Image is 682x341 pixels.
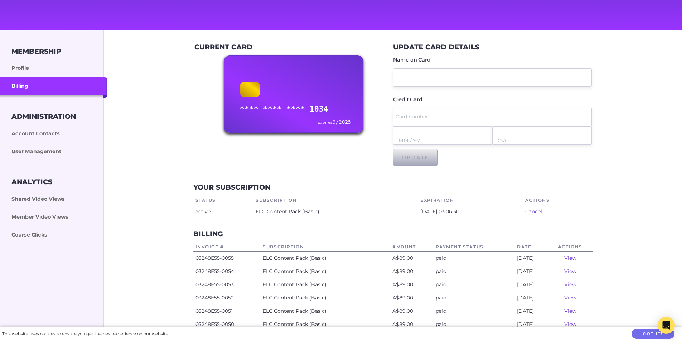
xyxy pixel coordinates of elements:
[393,97,422,102] label: Credit Card
[261,251,390,265] td: ELC Content Pack (Basic)
[393,149,438,166] button: Update
[396,108,589,126] input: Card number
[548,243,592,252] th: Actions
[515,251,548,265] td: [DATE]
[261,265,390,278] td: ELC Content Pack (Basic)
[418,205,523,218] td: [DATE] 03:06:30
[515,291,548,305] td: [DATE]
[390,318,434,331] td: A$89.00
[434,305,515,318] td: paid
[261,318,390,331] td: ELC Content Pack (Basic)
[390,251,434,265] td: A$89.00
[434,291,515,305] td: paid
[193,230,223,238] h3: Billing
[418,196,523,205] th: Expiration
[317,120,333,125] small: Expires
[193,291,261,305] td: 03248E55-0052
[498,132,586,150] input: CVC
[515,318,548,331] td: [DATE]
[515,305,548,318] td: [DATE]
[193,243,261,252] th: Invoice #
[317,118,351,127] div: 9/2025
[398,132,487,150] input: MM / YY
[390,243,434,252] th: Amount
[525,208,542,215] a: Cancel
[658,317,675,334] div: Open Intercom Messenger
[253,205,418,218] td: ELC Content Pack (Basic)
[261,278,390,291] td: ELC Content Pack (Basic)
[11,112,76,121] h3: Administration
[193,183,270,191] h3: Your subscription
[11,178,52,186] h3: Analytics
[515,243,548,252] th: Date
[390,291,434,305] td: A$89.00
[193,278,261,291] td: 03248E55-0053
[564,294,576,301] a: View
[390,278,434,291] td: A$89.00
[393,57,431,62] label: Name on Card
[193,205,254,218] td: active
[261,291,390,305] td: ELC Content Pack (Basic)
[253,196,418,205] th: Subscription
[564,281,576,288] a: View
[632,329,674,339] button: Got it!
[390,265,434,278] td: A$89.00
[2,330,169,338] div: This website uses cookies to ensure you get the best experience on our website.
[523,196,592,205] th: Actions
[434,251,515,265] td: paid
[434,265,515,278] td: paid
[194,43,252,51] h3: Current Card
[393,43,479,51] h3: Update Card Details
[193,318,261,331] td: 03248E55-0050
[564,308,576,314] a: View
[11,47,61,55] h3: Membership
[564,321,576,327] a: View
[564,255,576,261] a: View
[434,278,515,291] td: paid
[193,251,261,265] td: 03248E55-0055
[564,268,576,274] a: View
[434,318,515,331] td: paid
[434,243,515,252] th: Payment Status
[193,265,261,278] td: 03248E55-0054
[390,305,434,318] td: A$89.00
[261,305,390,318] td: ELC Content Pack (Basic)
[193,305,261,318] td: 03248E55-0051
[261,243,390,252] th: Subscription
[193,196,254,205] th: Status
[515,265,548,278] td: [DATE]
[515,278,548,291] td: [DATE]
